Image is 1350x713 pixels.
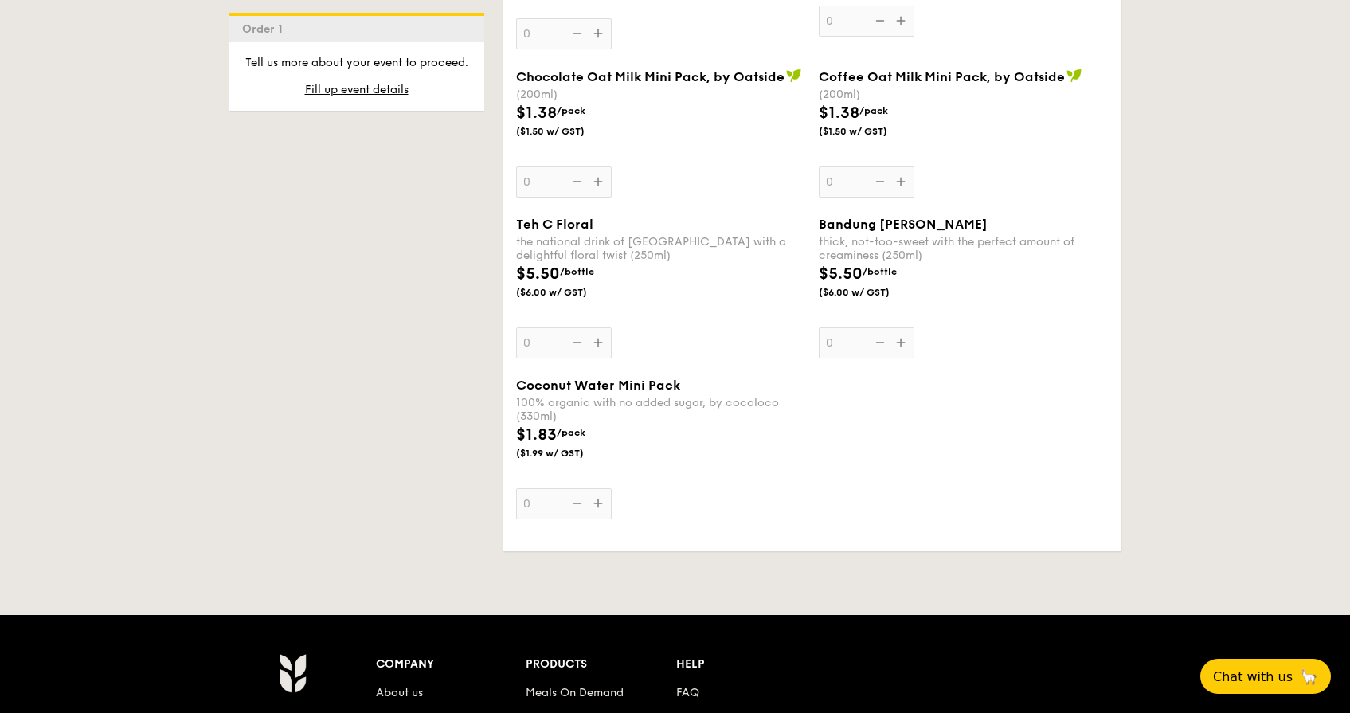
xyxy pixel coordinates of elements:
div: Products [526,653,676,676]
span: Chocolate Oat Milk Mini Pack, by Oatside [516,69,785,84]
img: icon-vegan.f8ff3823.svg [786,69,802,83]
span: Order 1 [242,22,289,36]
span: $5.50 [516,264,560,284]
span: $1.83 [516,425,557,445]
span: /pack [557,105,585,116]
div: thick, not-too-sweet with the perfect amount of creaminess (250ml) [819,235,1109,262]
div: the national drink of [GEOGRAPHIC_DATA] with a delightful floral twist (250ml) [516,235,806,262]
a: Meals On Demand [526,686,624,699]
button: Chat with us🦙 [1200,659,1331,694]
span: /bottle [560,266,594,277]
a: About us [376,686,423,699]
span: $5.50 [819,264,863,284]
span: ($1.99 w/ GST) [516,447,624,460]
span: Teh C Floral [516,217,593,232]
div: 100% organic with no added sugar, by cocoloco (330ml) [516,396,806,423]
span: $1.38 [819,104,859,123]
span: Coconut Water Mini Pack [516,378,680,393]
span: Bandung [PERSON_NAME] [819,217,988,232]
span: /pack [557,427,585,438]
a: FAQ [676,686,699,699]
div: Help [676,653,827,676]
span: ($1.50 w/ GST) [516,125,624,138]
img: AYc88T3wAAAABJRU5ErkJggg== [279,653,307,693]
div: (200ml) [516,88,806,101]
span: /bottle [863,266,897,277]
span: Coffee Oat Milk Mini Pack, by Oatside [819,69,1065,84]
span: 🦙 [1299,668,1318,686]
p: Tell us more about your event to proceed. [242,55,472,71]
span: ($6.00 w/ GST) [516,286,624,299]
span: ($1.50 w/ GST) [819,125,927,138]
span: /pack [859,105,888,116]
div: Company [376,653,526,676]
span: ($6.00 w/ GST) [819,286,927,299]
span: Chat with us [1213,669,1293,684]
span: $1.38 [516,104,557,123]
div: (200ml) [819,88,1109,101]
span: Fill up event details [305,83,409,96]
img: icon-vegan.f8ff3823.svg [1066,69,1082,83]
